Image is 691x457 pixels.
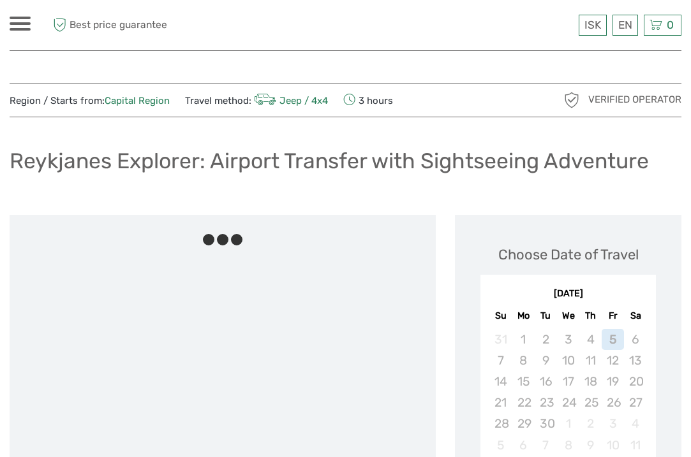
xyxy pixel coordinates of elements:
span: ISK [584,18,601,31]
div: Not available Saturday, October 11th, 2025 [624,435,646,456]
div: Not available Friday, October 3rd, 2025 [602,413,624,434]
div: Not available Thursday, October 9th, 2025 [579,435,602,456]
div: Not available Saturday, September 20th, 2025 [624,371,646,392]
div: Not available Monday, September 22nd, 2025 [512,392,535,413]
span: 3 hours [343,91,393,109]
span: 0 [665,18,676,31]
div: Fr [602,307,624,324]
h1: Reykjanes Explorer: Airport Transfer with Sightseeing Adventure [10,148,649,174]
div: Not available Monday, September 1st, 2025 [512,329,535,350]
div: Not available Tuesday, September 16th, 2025 [535,371,557,392]
div: Not available Monday, September 15th, 2025 [512,371,535,392]
div: Not available Sunday, September 28th, 2025 [489,413,512,434]
div: Not available Friday, September 26th, 2025 [602,392,624,413]
img: verified_operator_grey_128.png [561,90,582,110]
img: 632-1a1f61c2-ab70-46c5-a88f-57c82c74ba0d_logo_small.jpg [304,10,369,41]
div: Not available Friday, October 10th, 2025 [602,435,624,456]
div: Not available Sunday, August 31st, 2025 [489,329,512,350]
div: Not available Thursday, October 2nd, 2025 [579,413,602,434]
div: EN [613,15,638,36]
span: Verified Operator [588,93,681,106]
div: Th [579,307,602,324]
a: Jeep / 4x4 [251,95,328,106]
div: Not available Thursday, September 11th, 2025 [579,350,602,371]
div: Not available Saturday, September 6th, 2025 [624,329,646,350]
div: Not available Wednesday, September 3rd, 2025 [557,329,579,350]
div: Not available Monday, September 8th, 2025 [512,350,535,371]
div: Not available Friday, September 5th, 2025 [602,329,624,350]
div: Not available Thursday, September 18th, 2025 [579,371,602,392]
div: Not available Saturday, September 13th, 2025 [624,350,646,371]
div: Choose Date of Travel [498,245,639,265]
div: Sa [624,307,646,324]
div: Not available Thursday, September 25th, 2025 [579,392,602,413]
span: Travel method: [185,91,328,109]
div: Not available Friday, September 12th, 2025 [602,350,624,371]
div: Not available Wednesday, September 10th, 2025 [557,350,579,371]
div: Not available Thursday, September 4th, 2025 [579,329,602,350]
div: Su [489,307,512,324]
div: Not available Monday, October 6th, 2025 [512,435,535,456]
div: Not available Sunday, September 7th, 2025 [489,350,512,371]
a: Capital Region [105,95,170,106]
span: Region / Starts from: [10,94,170,108]
div: [DATE] [480,287,656,301]
div: Not available Saturday, September 27th, 2025 [624,392,646,413]
div: Not available Saturday, October 4th, 2025 [624,413,646,434]
div: Not available Wednesday, October 8th, 2025 [557,435,579,456]
div: Not available Sunday, September 14th, 2025 [489,371,512,392]
div: month 2025-09 [484,329,651,456]
div: Not available Friday, September 19th, 2025 [602,371,624,392]
div: Not available Sunday, October 5th, 2025 [489,435,512,456]
div: Not available Tuesday, October 7th, 2025 [535,435,557,456]
div: Not available Tuesday, September 2nd, 2025 [535,329,557,350]
div: Mo [512,307,535,324]
div: We [557,307,579,324]
div: Not available Wednesday, October 1st, 2025 [557,413,579,434]
span: Best price guarantee [50,15,177,36]
div: Not available Tuesday, September 9th, 2025 [535,350,557,371]
div: Not available Sunday, September 21st, 2025 [489,392,512,413]
div: Tu [535,307,557,324]
div: Not available Monday, September 29th, 2025 [512,413,535,434]
div: Not available Tuesday, September 30th, 2025 [535,413,557,434]
div: Not available Wednesday, September 17th, 2025 [557,371,579,392]
div: Not available Wednesday, September 24th, 2025 [557,392,579,413]
div: Not available Tuesday, September 23rd, 2025 [535,392,557,413]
